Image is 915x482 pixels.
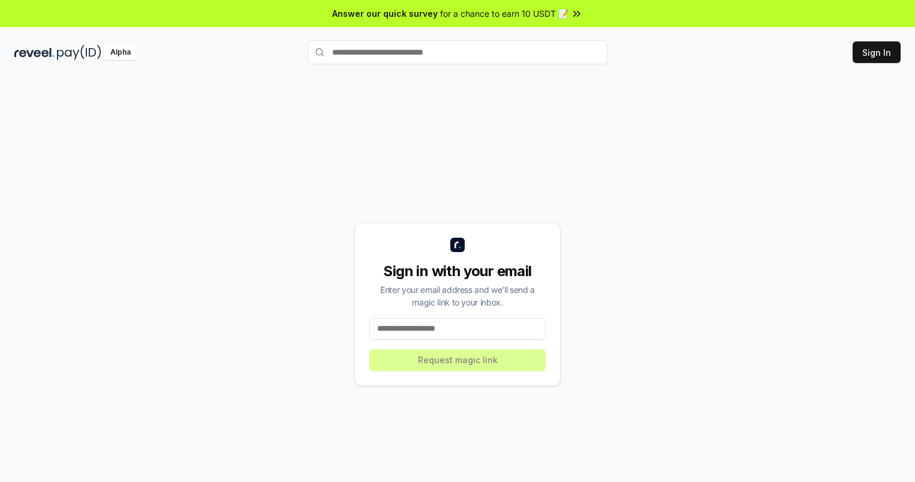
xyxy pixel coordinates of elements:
span: for a chance to earn 10 USDT 📝 [440,7,568,20]
button: Sign In [853,41,901,63]
div: Enter your email address and we’ll send a magic link to your inbox. [369,283,546,309]
div: Alpha [104,45,137,60]
span: Answer our quick survey [332,7,438,20]
img: logo_small [450,238,465,252]
img: reveel_dark [14,45,55,60]
div: Sign in with your email [369,262,546,281]
img: pay_id [57,45,101,60]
